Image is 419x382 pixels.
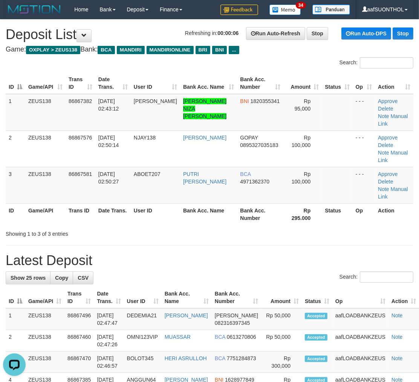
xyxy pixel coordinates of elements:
th: Trans ID: activate to sort column ascending [64,287,94,308]
th: Date Trans.: activate to sort column ascending [94,287,124,308]
span: Accepted [305,334,327,341]
a: Note [378,150,389,156]
a: Approve [378,135,398,141]
span: 86867576 [69,135,92,141]
td: 86867460 [64,330,94,352]
td: 3 [6,167,25,203]
span: NJAY138 [134,135,156,141]
a: Run Auto-DPS [341,27,391,39]
th: Bank Acc. Number [237,203,283,225]
span: Copy 1820355341 to clipboard [251,98,280,104]
span: ... [229,46,239,54]
span: BCA [215,334,225,340]
span: BNI [240,98,249,104]
td: BOLOT345 [124,352,162,373]
td: - - - [353,94,375,131]
h1: Latest Deposit [6,253,413,268]
span: Rp 100,000 [292,171,311,185]
span: BRI [196,46,210,54]
td: [DATE] 02:47:26 [94,330,124,352]
span: 34 [296,2,306,9]
button: Open LiveChat chat widget [3,3,26,26]
span: Copy 7751284873 to clipboard [227,355,256,361]
span: Copy 0613270806 to clipboard [227,334,256,340]
td: Rp 300,000 [261,352,302,373]
th: Rp 295.000 [283,203,322,225]
span: BCA [98,46,115,54]
a: Approve [378,171,398,177]
span: [PERSON_NAME] [215,312,258,318]
label: Search: [339,271,413,283]
input: Search: [360,271,413,283]
th: ID: activate to sort column descending [6,73,25,94]
th: Amount: activate to sort column ascending [283,73,322,94]
td: - - - [353,167,375,203]
td: ZEUS138 [25,94,66,131]
span: BNI [212,46,227,54]
th: User ID [131,203,180,225]
td: ZEUS138 [25,167,66,203]
td: OMNI123VIP [124,330,162,352]
span: [DATE] 02:50:27 [98,171,119,185]
td: aafLOADBANKZEUS [332,330,388,352]
span: Show 25 rows [11,275,46,281]
td: ZEUS138 [25,130,66,167]
span: Copy 0895327035183 to clipboard [240,142,278,148]
a: Note [391,334,403,340]
td: - - - [353,130,375,167]
span: OXPLAY > ZEUS138 [26,46,80,54]
th: Amount: activate to sort column ascending [261,287,302,308]
td: 1 [6,94,25,131]
a: [PERSON_NAME] [183,135,226,141]
a: MUASSAR [165,334,191,340]
td: 86867496 [64,308,94,330]
th: User ID: activate to sort column ascending [124,287,162,308]
th: Status: activate to sort column ascending [322,73,352,94]
td: ZEUS138 [25,308,64,330]
span: Accepted [305,356,327,362]
a: Manual Link [378,113,408,127]
th: Bank Acc. Name: activate to sort column ascending [180,73,237,94]
span: Rp 100,000 [292,135,311,148]
div: Showing 1 to 3 of 3 entries [6,227,169,238]
a: [PERSON_NAME] [165,312,208,318]
span: GOPAY [240,135,258,141]
td: ZEUS138 [25,352,64,373]
th: Date Trans.: activate to sort column ascending [95,73,131,94]
a: [PERSON_NAME] NIZA [PERSON_NAME] [183,98,226,119]
a: Show 25 rows [6,271,50,284]
span: BCA [215,355,225,361]
th: Action: activate to sort column ascending [375,73,413,94]
th: Bank Acc. Name [180,203,237,225]
td: ZEUS138 [25,330,64,352]
th: Bank Acc. Number: activate to sort column ascending [237,73,283,94]
a: Stop [393,27,413,39]
span: [DATE] 02:50:14 [98,135,119,148]
span: Copy 082316397345 to clipboard [215,320,250,326]
th: Status: activate to sort column ascending [302,287,332,308]
img: MOTION_logo.png [6,4,63,15]
span: CSV [78,275,89,281]
th: Op: activate to sort column ascending [332,287,388,308]
a: Copy [50,271,73,284]
label: Search: [339,57,413,68]
td: 2 [6,330,25,352]
td: 86867470 [64,352,94,373]
a: Approve [378,98,398,104]
span: [PERSON_NAME] [134,98,177,104]
th: Date Trans. [95,203,131,225]
a: PUTRI [PERSON_NAME] [183,171,226,185]
a: Delete [378,142,393,148]
span: Accepted [305,313,327,319]
th: Game/API: activate to sort column ascending [25,287,64,308]
th: Bank Acc. Name: activate to sort column ascending [162,287,212,308]
h4: Game: Bank: [6,46,413,53]
a: Manual Link [378,150,408,163]
th: User ID: activate to sort column ascending [131,73,180,94]
h1: Deposit List [6,27,413,42]
a: HERI ASRULLOH [165,355,207,361]
a: Note [378,113,389,119]
img: Button%20Memo.svg [269,5,301,15]
a: Delete [378,106,393,112]
td: aafLOADBANKZEUS [332,308,388,330]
